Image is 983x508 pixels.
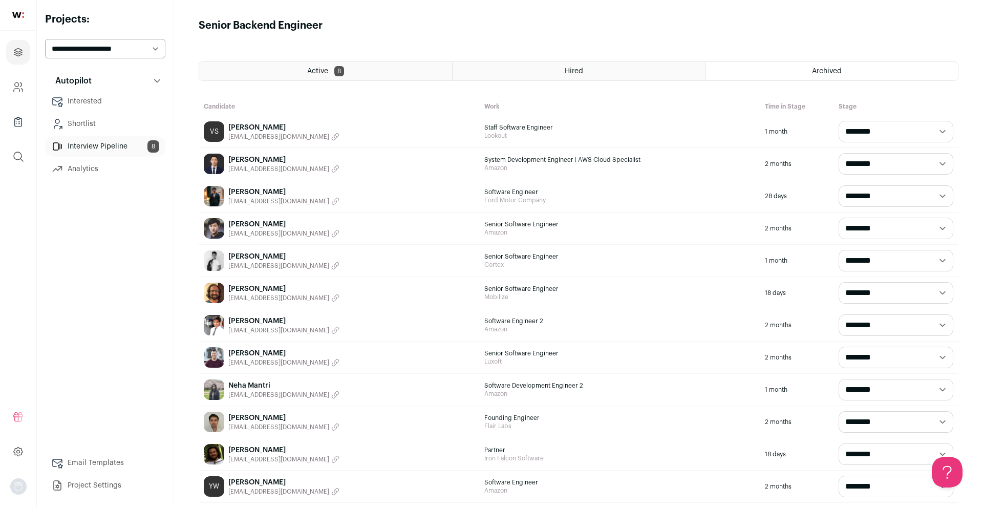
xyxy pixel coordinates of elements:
div: 2 months [760,213,834,244]
a: Projects [6,40,30,65]
button: [EMAIL_ADDRESS][DOMAIN_NAME] [228,455,339,463]
span: Hired [565,68,583,75]
span: [EMAIL_ADDRESS][DOMAIN_NAME] [228,133,329,141]
span: [EMAIL_ADDRESS][DOMAIN_NAME] [228,197,329,205]
span: Flair Labs [484,422,755,430]
span: Staff Software Engineer [484,123,755,132]
span: [EMAIL_ADDRESS][DOMAIN_NAME] [228,326,329,334]
span: [EMAIL_ADDRESS][DOMAIN_NAME] [228,423,329,431]
a: Hired [453,62,705,80]
img: 5a53e1ef6cab5c15984d8eacb26482cc254469e0d3b80b16ef87fcf473354832.jpg [204,412,224,432]
a: [PERSON_NAME] [228,251,339,262]
span: [EMAIL_ADDRESS][DOMAIN_NAME] [228,262,329,270]
span: [EMAIL_ADDRESS][DOMAIN_NAME] [228,488,329,496]
button: [EMAIL_ADDRESS][DOMAIN_NAME] [228,229,339,238]
a: [PERSON_NAME] [228,284,339,294]
div: 18 days [760,277,834,309]
span: Software Engineer 2 [484,317,755,325]
span: Amazon [484,164,755,172]
span: Software Development Engineer 2 [484,382,755,390]
img: bb423354aeae5ebacae5d2968179380524b1953be1eedf3d95521b1f47ba2b86 [204,379,224,400]
span: Senior Software Engineer [484,252,755,261]
button: [EMAIL_ADDRESS][DOMAIN_NAME] [228,262,339,270]
div: Work [479,97,760,116]
span: Amazon [484,325,755,333]
button: [EMAIL_ADDRESS][DOMAIN_NAME] [228,358,339,367]
button: [EMAIL_ADDRESS][DOMAIN_NAME] [228,488,339,496]
button: Open dropdown [10,478,27,495]
span: [EMAIL_ADDRESS][DOMAIN_NAME] [228,358,329,367]
span: Active [307,68,328,75]
h1: Senior Backend Engineer [199,18,958,33]
span: Cortex [484,261,755,269]
div: 18 days [760,438,834,470]
div: 2 months [760,148,834,180]
a: [PERSON_NAME] [228,155,339,165]
a: Interview Pipeline8 [45,136,165,157]
span: Senior Software Engineer [484,285,755,293]
button: [EMAIL_ADDRESS][DOMAIN_NAME] [228,165,339,173]
button: [EMAIL_ADDRESS][DOMAIN_NAME] [228,423,339,431]
span: [EMAIL_ADDRESS][DOMAIN_NAME] [228,391,329,399]
span: 8 [147,140,159,153]
img: fd92af322b80462b5ffaee2ce1b9448626bb2ef1b829eff0ee5cf175d9ce3c89.jpg [204,218,224,239]
span: [EMAIL_ADDRESS][DOMAIN_NAME] [228,294,329,302]
span: Amazon [484,390,755,398]
div: 28 days [760,180,834,212]
img: nopic.png [10,478,27,495]
a: VS [204,121,224,142]
span: 8 [334,66,344,76]
a: [PERSON_NAME] [228,348,339,358]
img: f3a8e42a7f9153dc04987d7d0d9fec3e0a660e05654d9773d181770dae334ff6.jpg [204,347,224,368]
span: [EMAIL_ADDRESS][DOMAIN_NAME] [228,165,329,173]
iframe: Toggle Customer Support [932,457,963,488]
span: Mobilize [484,293,755,301]
div: Candidate [199,97,479,116]
div: 2 months [760,342,834,373]
span: Senior Software Engineer [484,220,755,228]
a: Interested [45,91,165,112]
span: Partner [484,446,755,454]
span: System Development Engineer | AWS Cloud Specialist [484,156,755,164]
span: Amazon [484,486,755,495]
a: Shortlist [45,114,165,134]
span: Luxoft [484,357,755,366]
span: Founding Engineer [484,414,755,422]
div: 1 month [760,116,834,147]
span: Lookout [484,132,755,140]
span: [EMAIL_ADDRESS][DOMAIN_NAME] [228,229,329,238]
a: Company and ATS Settings [6,75,30,99]
div: 1 month [760,374,834,406]
span: Iron Falcon Software [484,454,755,462]
div: 2 months [760,471,834,502]
span: Ford Motor Company [484,196,755,204]
h2: Projects: [45,12,165,27]
img: b7add8d82040725db78e1e712a60dc56e65280a86ac1ae97ee0c6df1bced71a9.jpg [204,186,224,206]
div: Stage [834,97,958,116]
a: Project Settings [45,475,165,496]
span: Software Engineer [484,188,755,196]
a: YW [204,476,224,497]
div: Time in Stage [760,97,834,116]
img: da27d2ef9c84381b1b289fda5bb78f2da5f1f802a0ab5940f1907b7914931267.jpg [204,250,224,271]
div: 2 months [760,406,834,438]
a: [PERSON_NAME] [228,187,339,197]
button: [EMAIL_ADDRESS][DOMAIN_NAME] [228,326,339,334]
button: Autopilot [45,71,165,91]
img: d5d30ea6fd850b47ee85aa6d785384e0846e4c4a5399ba05b0e706806d1ebfe4.jpg [204,444,224,464]
a: [PERSON_NAME] [228,316,339,326]
a: [PERSON_NAME] [228,413,339,423]
div: 1 month [760,245,834,277]
button: [EMAIL_ADDRESS][DOMAIN_NAME] [228,294,339,302]
a: Email Templates [45,453,165,473]
button: [EMAIL_ADDRESS][DOMAIN_NAME] [228,197,339,205]
img: ef4e620081af1cac599160400aada10badc4aa5a4efc466a704b01c0368a1c86.jpg [204,154,224,174]
span: Archived [812,68,842,75]
a: Company Lists [6,110,30,134]
p: Autopilot [49,75,92,87]
span: Senior Software Engineer [484,349,755,357]
a: [PERSON_NAME] [228,219,339,229]
span: [EMAIL_ADDRESS][DOMAIN_NAME] [228,455,329,463]
a: Neha Mantri [228,380,339,391]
